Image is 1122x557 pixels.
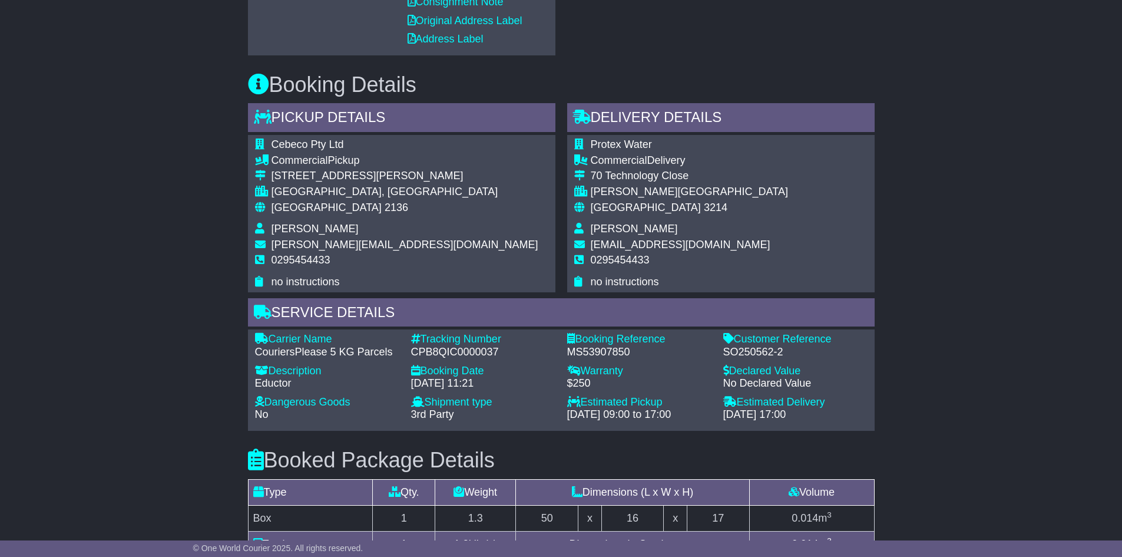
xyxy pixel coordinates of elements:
span: no instructions [591,276,659,288]
div: Declared Value [723,365,868,378]
div: Pickup [272,154,538,167]
td: Dimensions (L x W x H) [516,479,749,505]
td: Box [248,505,373,531]
td: 16 [601,505,664,531]
div: [STREET_ADDRESS][PERSON_NAME] [272,170,538,183]
div: CPB8QIC0000037 [411,346,555,359]
div: Estimated Pickup [567,396,711,409]
td: x [664,505,687,531]
span: Cebeco Pty Ltd [272,139,344,150]
div: Shipment type [411,396,555,409]
span: No [255,408,269,420]
span: © One World Courier 2025. All rights reserved. [193,543,363,553]
div: Eductor [255,377,399,390]
td: 1.3 [435,505,516,531]
td: Type [248,479,373,505]
td: Total [248,531,373,557]
td: 17 [687,505,749,531]
div: Pickup Details [248,103,555,135]
span: [GEOGRAPHIC_DATA] [591,202,701,213]
h3: Booking Details [248,73,875,97]
span: 0.014 [792,538,818,550]
td: Volume [749,479,874,505]
sup: 3 [827,536,832,545]
span: [PERSON_NAME][EMAIL_ADDRESS][DOMAIN_NAME] [272,239,538,251]
span: [PERSON_NAME] [591,223,678,235]
span: 3rd Party [411,408,454,420]
span: 1.3 [454,538,469,550]
div: Description [255,365,399,378]
div: Service Details [248,298,875,330]
div: Carrier Name [255,333,399,346]
div: Booking Reference [567,333,711,346]
span: [EMAIL_ADDRESS][DOMAIN_NAME] [591,239,770,251]
div: Dangerous Goods [255,396,399,409]
td: m [749,505,874,531]
div: Delivery Details [567,103,875,135]
div: Customer Reference [723,333,868,346]
div: [GEOGRAPHIC_DATA], [GEOGRAPHIC_DATA] [272,186,538,199]
div: [DATE] 17:00 [723,408,868,421]
span: Protex Water [591,139,652,150]
div: MS53907850 [567,346,711,359]
span: Commercial [272,154,328,166]
div: CouriersPlease 5 KG Parcels [255,346,399,359]
span: 0.014 [792,512,818,524]
td: Weight [435,479,516,505]
td: 50 [516,505,578,531]
span: 3214 [704,202,727,213]
td: m [749,531,874,557]
div: [PERSON_NAME][GEOGRAPHIC_DATA] [591,186,788,199]
span: 0295454433 [272,254,330,266]
span: 2136 [385,202,408,213]
td: kilo(s) [435,531,516,557]
td: Qty. [373,479,435,505]
div: Warranty [567,365,711,378]
td: 1 [373,505,435,531]
td: Dimensions in Centimetres [516,531,749,557]
span: no instructions [272,276,340,288]
h3: Booked Package Details [248,449,875,472]
div: Tracking Number [411,333,555,346]
span: 0295454433 [591,254,650,266]
div: Delivery [591,154,788,167]
div: SO250562-2 [723,346,868,359]
a: Address Label [408,33,484,45]
div: $250 [567,377,711,390]
span: [GEOGRAPHIC_DATA] [272,202,382,213]
div: [DATE] 11:21 [411,377,555,390]
span: [PERSON_NAME] [272,223,359,235]
div: [DATE] 09:00 to 17:00 [567,408,711,421]
div: 70 Technology Close [591,170,788,183]
div: Estimated Delivery [723,396,868,409]
span: Commercial [591,154,647,166]
a: Original Address Label [408,15,522,27]
div: No Declared Value [723,377,868,390]
div: Booking Date [411,365,555,378]
td: 1 [373,531,435,557]
td: x [578,505,601,531]
sup: 3 [827,510,832,519]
